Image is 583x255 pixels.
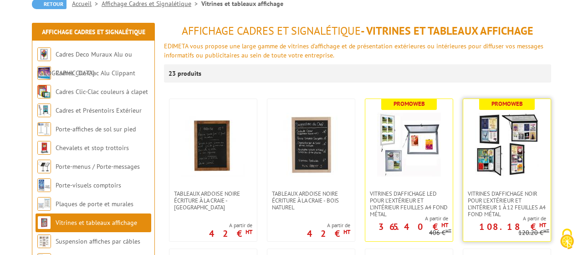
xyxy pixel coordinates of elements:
[56,125,136,133] a: Porte-affiches de sol sur pied
[56,144,129,152] a: Chevalets et stop trottoirs
[37,216,51,229] img: Vitrines et tableaux affichage
[56,219,137,227] a: Vitrines et tableaux affichage
[429,229,451,236] p: 406 €
[539,221,546,229] sup: HT
[518,229,549,236] p: 120.20 €
[267,190,355,211] a: Tableaux Ardoise Noire écriture à la craie - Bois Naturel
[468,190,546,218] span: VITRINES D'AFFICHAGE NOIR POUR L'EXTÉRIEUR ET L'INTÉRIEUR 1 À 12 FEUILLES A4 FOND MÉTAL
[56,181,121,189] a: Porte-visuels comptoirs
[37,104,51,117] img: Cadres et Présentoirs Extérieur
[182,24,361,38] span: Affichage Cadres et Signalétique
[307,231,350,236] p: 42 €
[37,197,51,211] img: Plaques de porte et murales
[56,106,142,114] a: Cadres et Présentoirs Extérieur
[37,234,51,248] img: Suspension affiches par câbles
[56,200,133,208] a: Plaques de porte et murales
[370,190,448,218] span: Vitrines d'affichage LED pour l'extérieur et l'intérieur feuilles A4 fond métal
[37,141,51,155] img: Chevalets et stop trottoirs
[378,224,448,229] p: 365.40 €
[551,224,583,255] button: Cookies (modal window)
[441,221,448,229] sup: HT
[181,113,245,177] img: Tableaux Ardoise Noire écriture à la craie - Bois Foncé
[56,162,140,171] a: Porte-menus / Porte-messages
[245,228,252,236] sup: HT
[56,69,135,77] a: Cadres Clic-Clac Alu Clippant
[209,231,252,236] p: 42 €
[491,100,523,108] b: Promoweb
[445,228,451,234] sup: HT
[543,228,549,234] sup: HT
[209,222,252,229] span: A partir de
[377,113,441,177] img: Vitrines d'affichage LED pour l'extérieur et l'intérieur feuilles A4 fond métal
[475,113,539,177] img: VITRINES D'AFFICHAGE NOIR POUR L'EXTÉRIEUR ET L'INTÉRIEUR 1 À 12 FEUILLES A4 FOND MÉTAL
[37,50,132,77] a: Cadres Deco Muraux Alu ou [GEOGRAPHIC_DATA]
[479,224,546,229] p: 108.18 €
[463,215,546,222] span: A partir de
[365,215,448,222] span: A partir de
[307,222,350,229] span: A partir de
[37,160,51,173] img: Porte-menus / Porte-messages
[56,88,148,96] a: Cadres Clic-Clac couleurs à clapet
[164,25,551,37] h1: - Vitrines et tableaux affichage
[463,190,551,218] a: VITRINES D'AFFICHAGE NOIR POUR L'EXTÉRIEUR ET L'INTÉRIEUR 1 À 12 FEUILLES A4 FOND MÉTAL
[37,178,51,192] img: Porte-visuels comptoirs
[343,228,350,236] sup: HT
[394,100,425,108] b: Promoweb
[37,122,51,136] img: Porte-affiches de sol sur pied
[37,85,51,99] img: Cadres Clic-Clac couleurs à clapet
[556,228,578,250] img: Cookies (modal window)
[169,190,257,211] a: Tableaux Ardoise Noire écriture à la craie - [GEOGRAPHIC_DATA]
[174,190,252,211] span: Tableaux Ardoise Noire écriture à la craie - [GEOGRAPHIC_DATA]
[365,190,453,218] a: Vitrines d'affichage LED pour l'extérieur et l'intérieur feuilles A4 fond métal
[56,237,140,245] a: Suspension affiches par câbles
[164,42,551,60] p: EDIMETA vous propose une large gamme de vitrines d'affichage et de présentation extérieures ou in...
[169,64,203,83] p: 23 produits
[42,28,145,36] a: Affichage Cadres et Signalétique
[272,190,350,211] span: Tableaux Ardoise Noire écriture à la craie - Bois Naturel
[279,113,343,177] img: Tableaux Ardoise Noire écriture à la craie - Bois Naturel
[37,47,51,61] img: Cadres Deco Muraux Alu ou Bois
